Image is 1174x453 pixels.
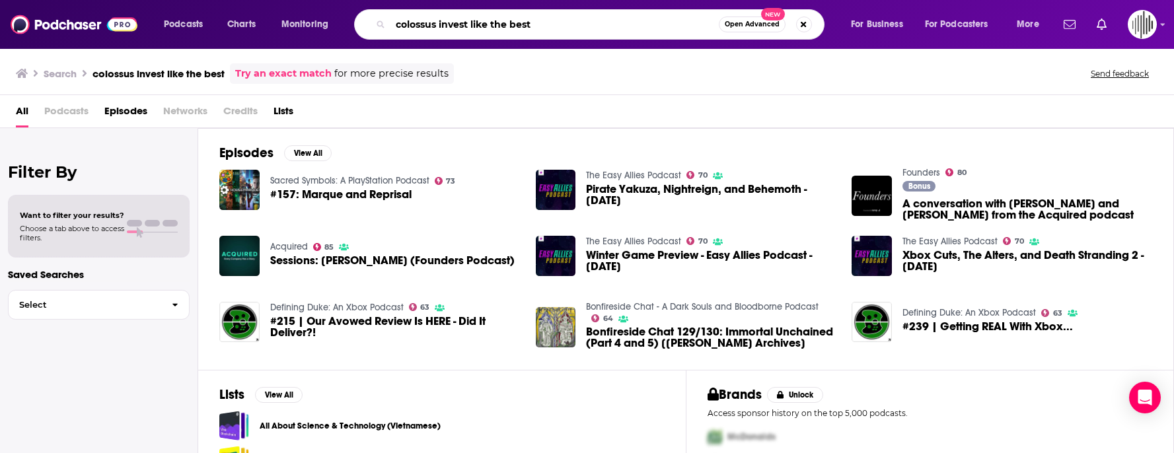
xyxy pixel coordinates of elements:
[586,326,836,349] span: Bonfireside Chat 129/130: Immortal Unchained (Part 4 and 5) [[PERSON_NAME] Archives]
[20,224,124,242] span: Choose a tab above to access filters.
[902,236,998,247] a: The Easy Allies Podcast
[916,14,1008,35] button: open menu
[16,100,28,127] a: All
[270,189,412,200] a: #157: Marque and Reprisal
[686,237,708,245] a: 70
[8,290,190,320] button: Select
[44,100,89,127] span: Podcasts
[227,15,256,34] span: Charts
[324,244,334,250] span: 85
[446,178,455,184] span: 73
[44,67,77,80] h3: Search
[104,100,147,127] a: Episodes
[1053,310,1062,316] span: 63
[8,268,190,281] p: Saved Searches
[702,423,727,450] img: First Pro Logo
[219,145,274,161] h2: Episodes
[1087,68,1153,79] button: Send feedback
[219,386,303,403] a: ListsView All
[219,302,260,342] img: #215 | Our Avowed Review Is HERE - Did It Deliver?!
[235,66,332,81] a: Try an exact match
[1017,15,1039,34] span: More
[902,250,1152,272] span: Xbox Cuts, The Alters, and Death Stranding 2 - [DATE]
[1015,238,1024,244] span: 70
[725,21,780,28] span: Open Advanced
[536,236,576,276] img: Winter Game Preview - Easy Allies Podcast - Jan 10, 2025
[852,302,892,342] img: #239 | Getting REAL With Xbox...
[925,15,988,34] span: For Podcasters
[698,172,708,178] span: 70
[272,14,346,35] button: open menu
[92,67,225,80] h3: colossus invest like the best
[435,177,456,185] a: 73
[219,14,264,35] a: Charts
[223,100,258,127] span: Credits
[708,386,762,403] h2: Brands
[586,250,836,272] span: Winter Game Preview - Easy Allies Podcast - [DATE]
[8,162,190,182] h2: Filter By
[586,184,836,206] a: Pirate Yakuza, Nightreign, and Behemoth - Feb 21, 2025
[313,243,334,251] a: 85
[536,170,576,210] a: Pirate Yakuza, Nightreign, and Behemoth - Feb 21, 2025
[902,321,1073,332] a: #239 | Getting REAL With Xbox...
[1129,382,1161,413] div: Open Intercom Messenger
[851,15,903,34] span: For Business
[1128,10,1157,39] img: User Profile
[1128,10,1157,39] span: Logged in as gpg2
[852,176,892,216] img: A conversation with David and Ben from the Acquired podcast
[390,14,719,35] input: Search podcasts, credits, & more...
[852,236,892,276] img: Xbox Cuts, The Alters, and Death Stranding 2 - July 4, 2025
[767,387,823,403] button: Unlock
[219,236,260,276] img: Sessions: David Senra (Founders Podcast)
[902,250,1152,272] a: Xbox Cuts, The Alters, and Death Stranding 2 - July 4, 2025
[260,419,441,433] a: All About Science & Technology (Vietnamese)
[586,250,836,272] a: Winter Game Preview - Easy Allies Podcast - Jan 10, 2025
[409,303,430,311] a: 63
[270,302,404,313] a: Defining Duke: An Xbox Podcast
[270,175,429,186] a: Sacred Symbols: A PlayStation Podcast
[367,9,837,40] div: Search podcasts, credits, & more...
[420,304,429,310] span: 63
[284,145,332,161] button: View All
[270,316,520,338] a: #215 | Our Avowed Review Is HERE - Did It Deliver?!
[20,211,124,220] span: Want to filter your results?
[902,198,1152,221] a: A conversation with David and Ben from the Acquired podcast
[536,307,576,347] img: Bonfireside Chat 129/130: Immortal Unchained (Part 4 and 5) [Jeremy Archives]
[274,100,293,127] a: Lists
[270,241,308,252] a: Acquired
[219,411,249,440] a: All About Science & Technology (Vietnamese)
[1008,14,1056,35] button: open menu
[586,184,836,206] span: Pirate Yakuza, Nightreign, and Behemoth - [DATE]
[586,170,681,181] a: The Easy Allies Podcast
[586,236,681,247] a: The Easy Allies Podcast
[957,170,967,176] span: 80
[727,431,776,442] span: McDonalds
[1058,13,1081,36] a: Show notifications dropdown
[719,17,786,32] button: Open AdvancedNew
[1091,13,1112,36] a: Show notifications dropdown
[163,100,207,127] span: Networks
[603,316,613,322] span: 64
[842,14,920,35] button: open menu
[255,387,303,403] button: View All
[219,386,244,403] h2: Lists
[219,145,332,161] a: EpisodesView All
[902,167,940,178] a: Founders
[586,326,836,349] a: Bonfireside Chat 129/130: Immortal Unchained (Part 4 and 5) [Jeremy Archives]
[9,300,161,309] span: Select
[11,12,137,37] a: Podchaser - Follow, Share and Rate Podcasts
[591,314,613,322] a: 64
[219,170,260,210] a: #157: Marque and Reprisal
[155,14,220,35] button: open menu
